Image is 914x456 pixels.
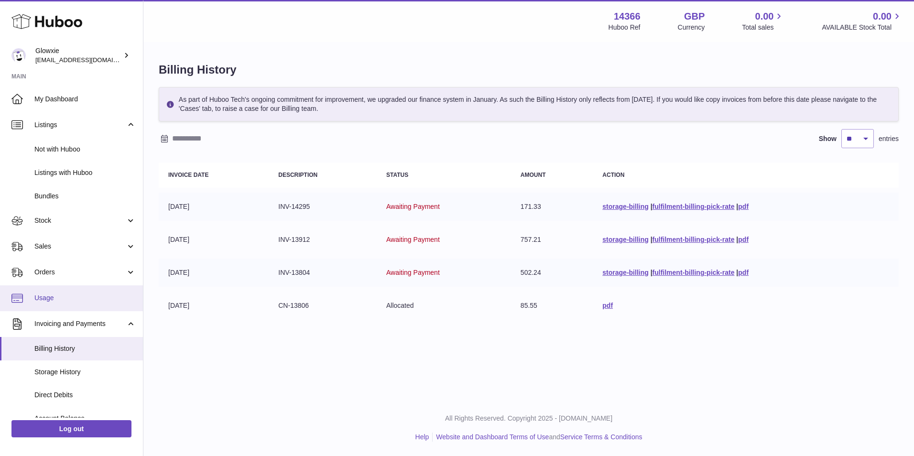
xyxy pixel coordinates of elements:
[736,236,738,243] span: |
[738,203,749,210] a: pdf
[415,433,429,441] a: Help
[879,134,899,143] span: entries
[34,391,136,400] span: Direct Debits
[602,269,648,276] a: storage-billing
[35,46,121,65] div: Glowxie
[433,433,642,442] li: and
[278,172,317,178] strong: Description
[602,203,648,210] a: storage-billing
[560,433,642,441] a: Service Terms & Conditions
[742,10,784,32] a: 0.00 Total sales
[34,95,136,104] span: My Dashboard
[653,203,735,210] a: fulfilment-billing-pick-rate
[159,292,269,320] td: [DATE]
[159,259,269,287] td: [DATE]
[34,368,136,377] span: Storage History
[684,10,705,23] strong: GBP
[269,226,377,254] td: INV-13912
[822,10,903,32] a: 0.00 AVAILABLE Stock Total
[34,319,126,328] span: Invoicing and Payments
[742,23,784,32] span: Total sales
[34,242,126,251] span: Sales
[653,236,735,243] a: fulfilment-billing-pick-rate
[168,172,208,178] strong: Invoice Date
[34,168,136,177] span: Listings with Huboo
[386,236,440,243] span: Awaiting Payment
[269,193,377,221] td: INV-14295
[651,236,653,243] span: |
[269,292,377,320] td: CN-13806
[386,172,408,178] strong: Status
[511,226,593,254] td: 757.21
[151,414,906,423] p: All Rights Reserved. Copyright 2025 - [DOMAIN_NAME]
[34,145,136,154] span: Not with Huboo
[159,87,899,121] div: As part of Huboo Tech's ongoing commitment for improvement, we upgraded our finance system in Jan...
[736,203,738,210] span: |
[822,23,903,32] span: AVAILABLE Stock Total
[159,226,269,254] td: [DATE]
[436,433,549,441] a: Website and Dashboard Terms of Use
[11,48,26,63] img: internalAdmin-14366@internal.huboo.com
[34,268,126,277] span: Orders
[678,23,705,32] div: Currency
[35,56,141,64] span: [EMAIL_ADDRESS][DOMAIN_NAME]
[386,269,440,276] span: Awaiting Payment
[511,259,593,287] td: 502.24
[159,193,269,221] td: [DATE]
[614,10,641,23] strong: 14366
[34,192,136,201] span: Bundles
[651,203,653,210] span: |
[386,203,440,210] span: Awaiting Payment
[602,172,624,178] strong: Action
[651,269,653,276] span: |
[819,134,837,143] label: Show
[34,414,136,423] span: Account Balance
[11,420,131,437] a: Log out
[755,10,774,23] span: 0.00
[738,236,749,243] a: pdf
[386,302,414,309] span: Allocated
[34,216,126,225] span: Stock
[521,172,546,178] strong: Amount
[269,259,377,287] td: INV-13804
[34,293,136,303] span: Usage
[609,23,641,32] div: Huboo Ref
[159,62,899,77] h1: Billing History
[602,236,648,243] a: storage-billing
[736,269,738,276] span: |
[34,344,136,353] span: Billing History
[34,120,126,130] span: Listings
[653,269,735,276] a: fulfilment-billing-pick-rate
[602,302,613,309] a: pdf
[511,292,593,320] td: 85.55
[873,10,892,23] span: 0.00
[511,193,593,221] td: 171.33
[738,269,749,276] a: pdf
